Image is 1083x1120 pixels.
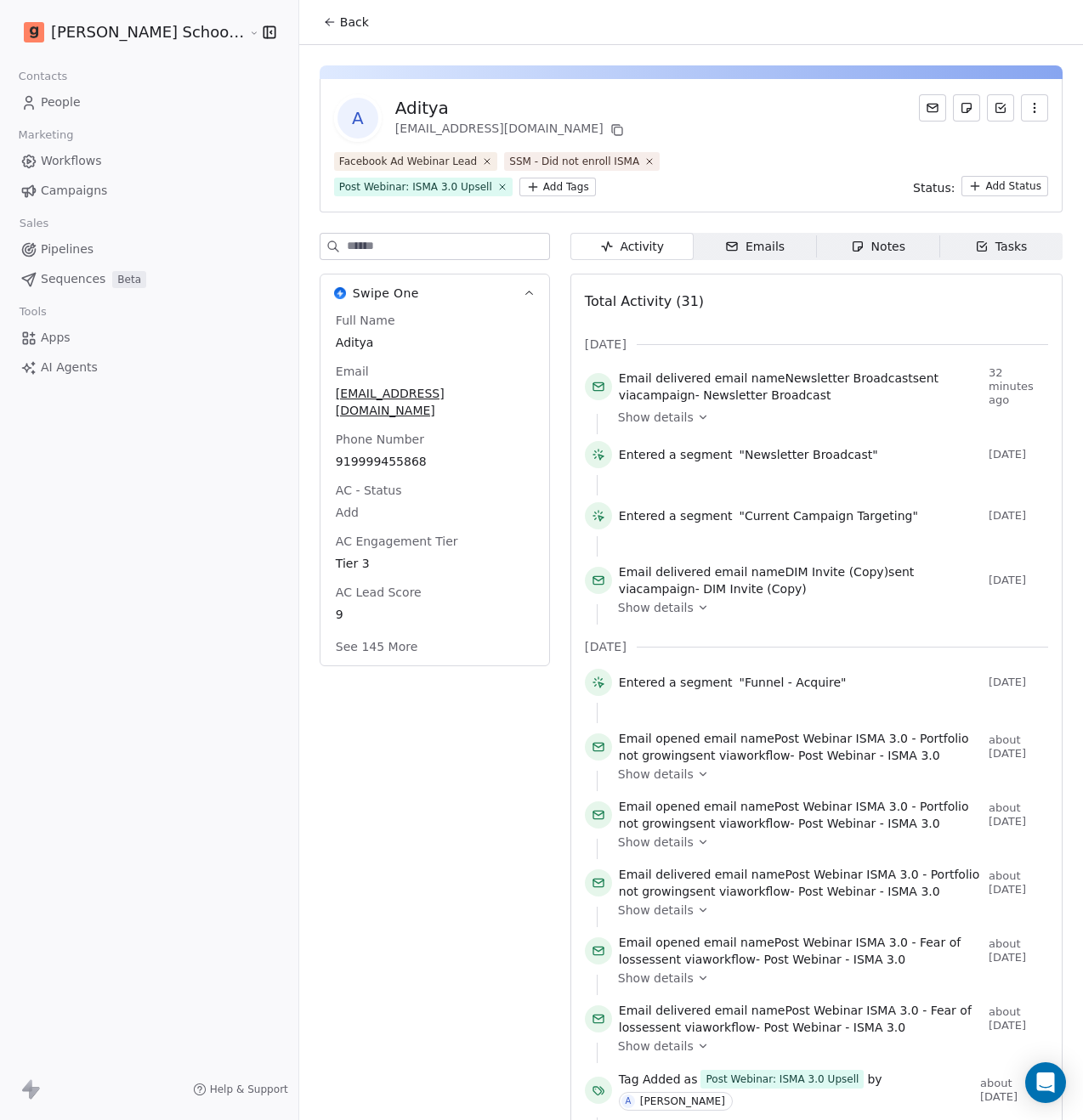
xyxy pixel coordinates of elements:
span: Email delivered [619,1004,711,1017]
span: "Current Campaign Targeting" [740,507,918,524]
span: Show details [618,834,694,851]
span: [DATE] [989,574,1048,587]
span: Post Webinar - ISMA 3.0 [798,749,940,762]
span: email name sent via campaign - [619,563,982,597]
span: Email delivered [619,371,711,385]
span: 9 [336,606,534,623]
span: as [684,1071,698,1088]
a: Show details [618,970,1036,987]
span: Sales [12,211,56,236]
span: People [41,93,81,111]
span: Show details [618,766,694,783]
span: email name sent via workflow - [619,730,982,764]
a: Workflows [14,147,285,175]
span: Total Activity (31) [585,293,704,309]
span: [DATE] [585,638,627,655]
span: email name sent via workflow - [619,798,982,832]
span: Aditya [336,334,534,351]
a: Show details [618,834,1036,851]
span: Entered a segment [619,674,733,691]
span: Apps [41,329,71,347]
span: Email opened [619,800,700,813]
div: Open Intercom Messenger [1025,1062,1066,1103]
span: Post Webinar - ISMA 3.0 [764,1021,906,1034]
span: Sequences [41,270,105,288]
span: "Newsletter Broadcast" [740,446,878,463]
span: [DATE] [585,336,627,353]
div: Aditya [395,96,627,120]
div: Facebook Ad Webinar Lead [339,154,477,169]
a: People [14,88,285,116]
span: AC - Status [332,482,405,499]
span: [EMAIL_ADDRESS][DOMAIN_NAME] [336,385,534,419]
span: Contacts [11,64,75,89]
button: Swipe OneSwipe One [320,274,549,312]
img: Goela%20School%20Logos%20(4).png [24,22,44,42]
span: 32 minutes ago [989,366,1048,407]
span: Back [340,14,369,31]
span: Post Webinar ISMA 3.0 - Fear of losses [619,936,961,966]
span: DIM Invite (Copy) [785,565,888,579]
span: Show details [618,902,694,919]
span: AC Engagement Tier [332,533,462,550]
span: Tools [12,299,54,325]
span: Post Webinar - ISMA 3.0 [764,953,906,966]
a: Show details [618,599,1036,616]
span: Campaigns [41,182,107,200]
span: about [DATE] [980,1077,1048,1104]
button: See 145 More [326,631,428,662]
a: AI Agents [14,354,285,382]
span: Newsletter Broadcast [703,388,831,402]
span: [PERSON_NAME] School of Finance LLP [51,21,245,43]
span: Phone Number [332,431,428,448]
span: Beta [112,271,146,288]
span: AC Lead Score [332,584,425,601]
div: [EMAIL_ADDRESS][DOMAIN_NAME] [395,120,627,140]
span: Full Name [332,312,399,329]
span: Newsletter Broadcast [785,371,912,385]
span: Entered a segment [619,507,733,524]
span: Add [336,504,534,521]
span: email name sent via workflow - [619,934,982,968]
span: Pipelines [41,240,94,258]
div: Notes [851,238,905,256]
span: AI Agents [41,359,98,376]
span: about [DATE] [989,1005,1048,1032]
span: email name sent via campaign - [619,370,982,404]
span: Marketing [11,122,81,148]
a: Show details [618,766,1036,783]
span: Status: [913,179,955,196]
button: Back [313,7,379,37]
div: Post Webinar: ISMA 3.0 Upsell [339,179,492,195]
span: Post Webinar ISMA 3.0 - Portfolio not growing [619,732,969,762]
span: Post Webinar - ISMA 3.0 [798,817,940,830]
span: about [DATE] [989,801,1048,829]
a: Help & Support [193,1083,288,1096]
span: about [DATE] [989,869,1048,897]
div: Post Webinar: ISMA 3.0 Upsell [706,1072,859,1087]
div: SSM - Did not enroll ISMA [509,154,639,169]
span: [DATE] [989,448,1048,461]
span: [DATE] [989,676,1048,689]
span: Tier 3 [336,555,534,572]
span: Email [332,363,372,380]
a: Show details [618,1038,1036,1055]
a: Apps [14,324,285,352]
span: [DATE] [989,509,1048,523]
span: Post Webinar ISMA 3.0 - Fear of losses [619,1004,972,1034]
span: 919999455868 [336,453,534,470]
span: about [DATE] [989,733,1048,761]
span: Email opened [619,732,700,745]
span: Show details [618,1038,694,1055]
span: email name sent via workflow - [619,866,982,900]
span: Email delivered [619,868,711,881]
span: Email opened [619,936,700,949]
button: Add Status [961,176,1048,196]
span: Email delivered [619,565,711,579]
button: Add Tags [519,178,596,196]
a: Show details [618,902,1036,919]
span: "Funnel - Acquire" [740,674,847,691]
a: Show details [618,409,1036,426]
a: Campaigns [14,177,285,205]
a: SequencesBeta [14,265,285,293]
